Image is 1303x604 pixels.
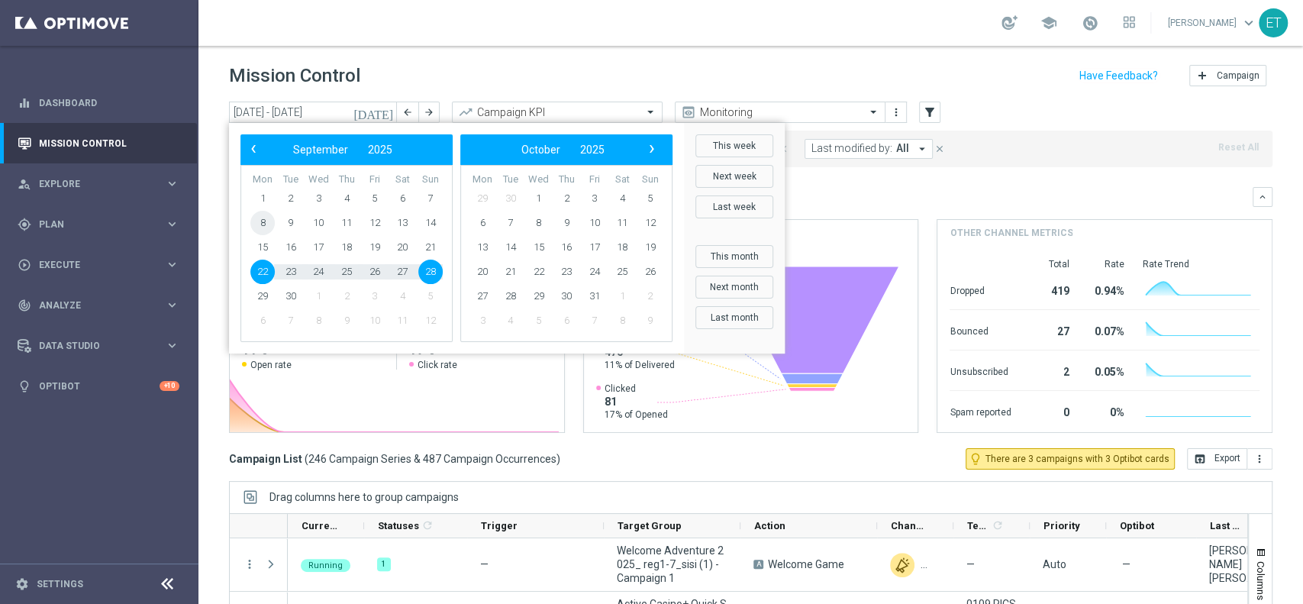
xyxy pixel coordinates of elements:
span: 23 [554,260,579,284]
button: Mission Control [17,137,180,150]
th: weekday [553,173,581,186]
span: Click rate [418,359,457,371]
span: 3 [363,284,387,308]
h4: Other channel metrics [950,226,1072,240]
span: Channel [891,520,927,531]
span: 12 [363,211,387,235]
div: 419 [1029,277,1069,302]
span: Action [754,520,785,531]
button: Next month [695,276,773,299]
span: All [896,142,909,155]
div: Total [1029,258,1069,270]
th: weekday [333,173,361,186]
span: 12 [418,308,443,333]
span: 11 [334,211,359,235]
span: 31 [582,284,607,308]
button: ‹ [244,140,264,160]
i: play_circle_outline [18,258,31,272]
span: 16 [554,235,579,260]
bs-daterangepicker-container: calendar [229,123,785,354]
th: weekday [497,173,525,186]
span: keyboard_arrow_down [1240,15,1257,31]
div: equalizer Dashboard [17,97,180,109]
span: 4 [498,308,523,333]
colored-tag: Running [301,557,350,572]
div: person_search Explore keyboard_arrow_right [17,178,180,190]
div: Analyze [18,299,165,312]
div: 1 [377,557,391,571]
div: ET [1259,8,1288,37]
button: more_vert [243,557,256,571]
button: 2025 [570,140,614,160]
div: Optibot [18,366,179,406]
span: Clicked [605,383,668,395]
span: 10 [582,211,607,235]
span: 21 [418,235,443,260]
th: weekday [277,173,305,186]
button: This month [695,245,773,268]
span: ) [556,452,560,466]
span: 4 [390,284,414,308]
h1: Mission Control [229,65,360,87]
i: trending_up [458,105,473,120]
span: 8 [306,308,331,333]
span: Welcome Adventure 2025_ reg1-7_sisi (1) - Campaign 1 [617,544,727,585]
button: close [933,141,947,157]
div: In-app Inbox [921,553,945,577]
span: 18 [610,235,634,260]
span: 6 [470,211,495,235]
span: 4 [334,186,359,211]
button: keyboard_arrow_down [1253,187,1272,207]
div: Rate Trend [1142,258,1259,270]
span: 17 [582,235,607,260]
i: close [934,144,945,154]
button: Next week [695,165,773,188]
span: Explore [39,179,165,189]
div: Data Studio keyboard_arrow_right [17,340,180,352]
span: 1 [250,186,275,211]
span: 1 [526,186,550,211]
span: 13 [390,211,414,235]
div: 27 [1029,318,1069,342]
span: Trigger [481,520,518,531]
div: +10 [160,381,179,391]
a: Dashboard [39,82,179,123]
a: [PERSON_NAME]keyboard_arrow_down [1166,11,1259,34]
button: 2025 [358,140,402,160]
span: 3 [306,186,331,211]
button: [DATE] [351,102,397,124]
span: Columns [1255,561,1267,600]
span: 13 [470,235,495,260]
span: 7 [279,308,303,333]
button: October [511,140,570,160]
h3: Campaign List [229,452,560,466]
th: weekday [608,173,637,186]
button: gps_fixed Plan keyboard_arrow_right [17,218,180,231]
div: Unsubscribed [950,358,1011,383]
span: Target Group [618,520,682,531]
span: 2 [638,284,663,308]
span: 18 [334,235,359,260]
input: Select date range [229,102,397,123]
span: Statuses [378,520,419,531]
span: 19 [363,235,387,260]
span: 29 [526,284,550,308]
span: 8 [610,308,634,333]
button: play_circle_outline Execute keyboard_arrow_right [17,259,180,271]
span: 7 [498,211,523,235]
i: lightbulb [18,380,31,393]
i: arrow_forward [424,107,434,118]
span: 8 [250,211,275,235]
span: There are 3 campaigns with 3 Optibot cards [985,452,1169,466]
span: 28 [418,260,443,284]
div: Explore [18,177,165,191]
span: 10 [306,211,331,235]
button: arrow_back [397,102,418,123]
button: lightbulb_outline There are 3 campaigns with 3 Optibot cards [966,448,1175,470]
button: This week [695,134,773,157]
i: track_changes [18,299,31,312]
span: 26 [638,260,663,284]
span: 5 [526,308,550,333]
span: 11 [390,308,414,333]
